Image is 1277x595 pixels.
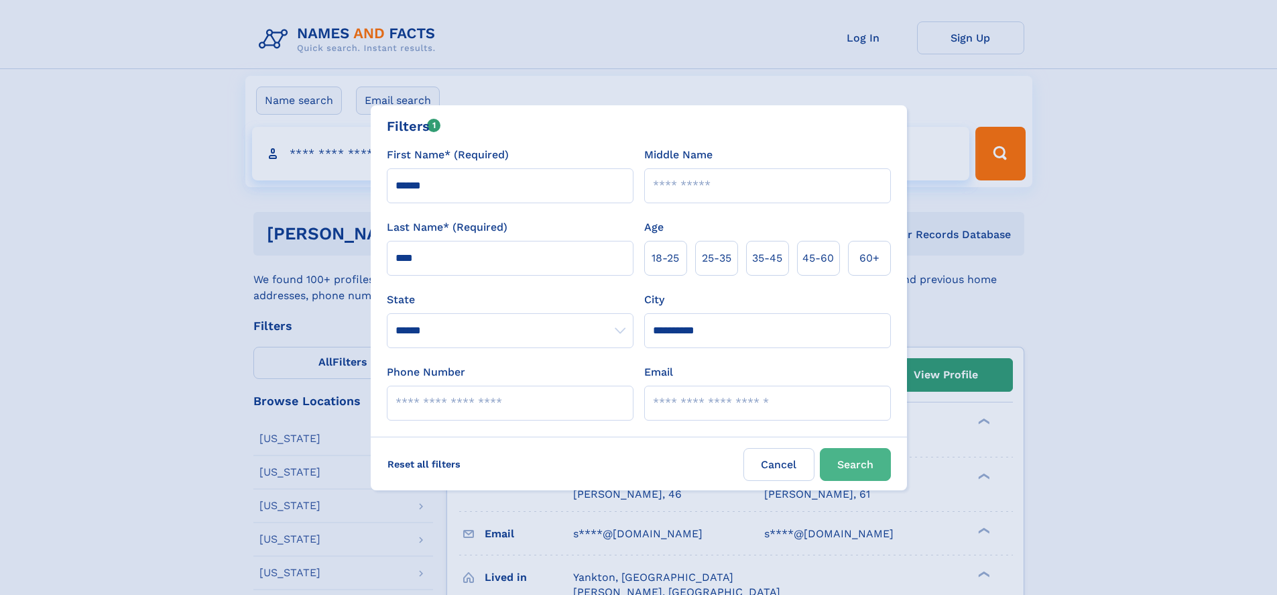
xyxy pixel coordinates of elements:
[387,219,507,235] label: Last Name* (Required)
[802,250,834,266] span: 45‑60
[387,292,633,308] label: State
[387,147,509,163] label: First Name* (Required)
[743,448,814,481] label: Cancel
[859,250,879,266] span: 60+
[387,116,441,136] div: Filters
[644,219,664,235] label: Age
[644,364,673,380] label: Email
[379,448,469,480] label: Reset all filters
[652,250,679,266] span: 18‑25
[387,364,465,380] label: Phone Number
[752,250,782,266] span: 35‑45
[820,448,891,481] button: Search
[644,147,713,163] label: Middle Name
[644,292,664,308] label: City
[702,250,731,266] span: 25‑35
